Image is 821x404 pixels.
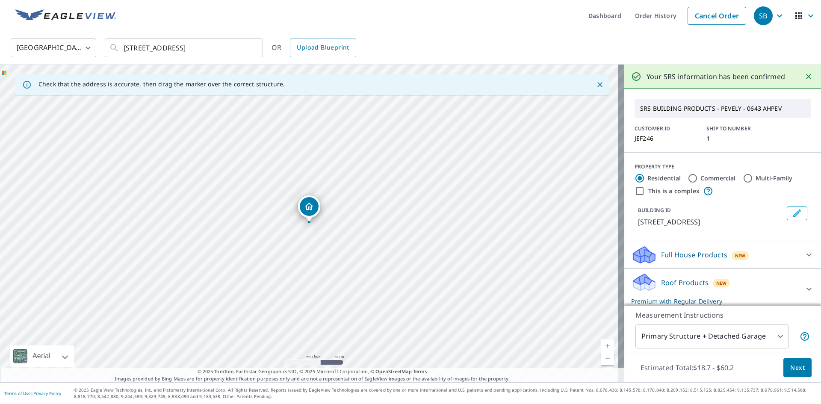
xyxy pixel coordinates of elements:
p: SRS BUILDING PRODUCTS - PEVELY - 0643 AHPEV [637,101,809,116]
a: Cancel Order [688,7,746,25]
p: Measurement Instructions [635,310,810,320]
span: Upload Blueprint [297,42,349,53]
p: Your SRS information has been confirmed [647,71,785,82]
label: Multi-Family [756,174,793,183]
a: Current Level 17, Zoom Out [601,352,614,365]
div: [GEOGRAPHIC_DATA] [11,36,96,60]
p: Full House Products [661,250,727,260]
div: PROPERTY TYPE [635,163,811,171]
a: OpenStreetMap [375,368,411,375]
label: Commercial [700,174,736,183]
img: EV Logo [15,9,116,22]
p: © 2025 Eagle View Technologies, Inc. and Pictometry International Corp. All Rights Reserved. Repo... [74,387,817,400]
a: Terms of Use [4,390,31,396]
span: © 2025 TomTom, Earthstar Geographics SIO, © 2025 Microsoft Corporation, © [198,368,427,375]
input: Search by address or latitude-longitude [124,36,245,60]
a: Privacy Policy [33,390,61,396]
span: Your report will include the primary structure and a detached garage if one exists. [800,331,810,342]
span: New [735,252,746,259]
label: This is a complex [648,187,700,195]
a: Upload Blueprint [290,38,356,57]
p: BUILDING ID [638,206,671,214]
div: Aerial [10,345,74,367]
div: Full House ProductsNew [631,245,814,265]
div: Primary Structure + Detached Garage [635,324,789,348]
p: Check that the address is accurate, then drag the marker over the correct structure. [38,80,285,88]
span: New [716,280,727,286]
p: CUSTOMER ID [635,125,696,133]
button: Close [594,79,605,90]
div: Dropped pin, building 1, Residential property, 3 Villawood Ln Saint Louis, MO 63119 [298,195,320,222]
span: Next [790,363,805,373]
p: Estimated Total: $18.7 - $60.2 [634,358,741,377]
div: SB [754,6,773,25]
label: Residential [647,174,681,183]
button: Close [803,71,814,82]
p: JEF246 [635,135,696,142]
p: SHIP TO NUMBER [706,125,768,133]
p: Roof Products [661,277,709,288]
button: Edit building 1 [787,206,807,220]
p: 1 [706,135,768,142]
div: OR [272,38,356,57]
button: Next [783,358,812,377]
a: Terms [413,368,427,375]
p: | [4,391,61,396]
p: Premium with Regular Delivery [631,297,799,306]
div: Roof ProductsNewPremium with Regular Delivery [631,272,814,306]
p: [STREET_ADDRESS] [638,217,783,227]
div: Aerial [30,345,53,367]
a: Current Level 17, Zoom In [601,339,614,352]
